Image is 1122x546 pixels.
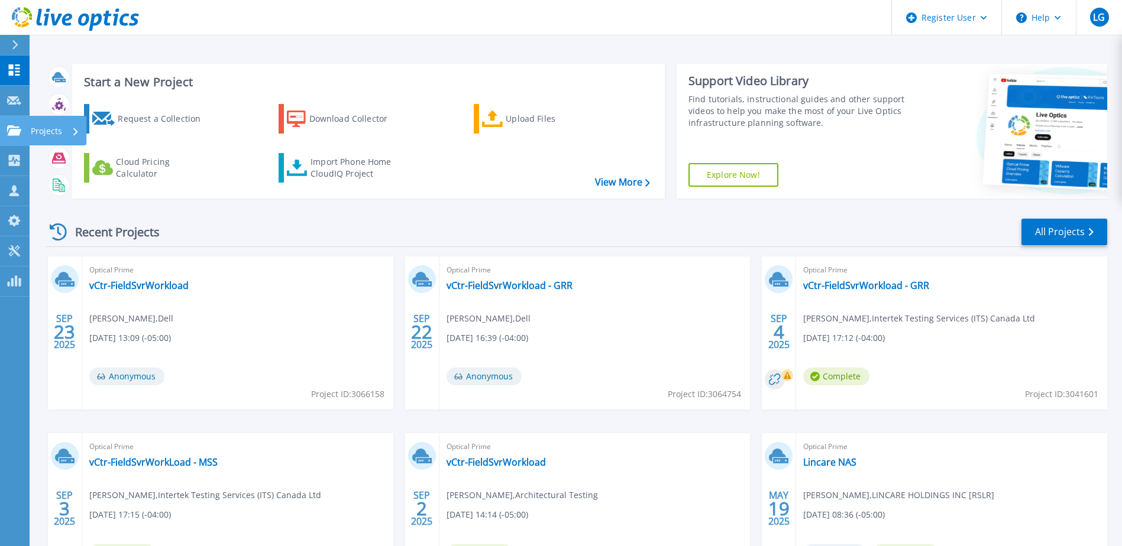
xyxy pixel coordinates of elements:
[59,503,70,513] span: 3
[803,368,869,385] span: Complete
[595,177,650,188] a: View More
[89,279,189,291] a: vCtr-FieldSvrWorkload
[803,456,856,468] a: Lincare NAS
[84,76,649,89] h3: Start a New Project
[89,264,386,277] span: Optical Prime
[447,368,522,385] span: Anonymous
[768,503,790,513] span: 19
[89,312,173,325] span: [PERSON_NAME] , Dell
[447,331,528,344] span: [DATE] 16:39 (-04:00)
[506,107,600,131] div: Upload Files
[688,93,908,129] div: Find tutorials, instructional guides and other support videos to help you make the most of your L...
[447,440,743,453] span: Optical Prime
[279,104,410,134] a: Download Collector
[416,503,427,513] span: 2
[474,104,606,134] a: Upload Files
[447,456,546,468] a: vCtr-FieldSvrWorkload
[803,331,885,344] span: [DATE] 17:12 (-04:00)
[89,508,171,521] span: [DATE] 17:15 (-04:00)
[803,489,994,502] span: [PERSON_NAME] , LINCARE HOLDINGS INC [RSLR]
[1025,388,1098,401] span: Project ID: 3041601
[803,312,1035,325] span: [PERSON_NAME] , Intertek Testing Services (ITS) Canada Ltd
[774,327,784,337] span: 4
[1021,219,1107,245] a: All Projects
[311,388,384,401] span: Project ID: 3066158
[447,489,598,502] span: [PERSON_NAME] , Architectural Testing
[447,508,528,521] span: [DATE] 14:14 (-05:00)
[309,107,404,131] div: Download Collector
[46,217,176,246] div: Recent Projects
[447,312,531,325] span: [PERSON_NAME] , Dell
[54,327,75,337] span: 23
[89,489,321,502] span: [PERSON_NAME] , Intertek Testing Services (ITS) Canada Ltd
[803,508,885,521] span: [DATE] 08:36 (-05:00)
[31,116,62,147] p: Projects
[768,487,790,530] div: MAY 2025
[803,279,929,291] a: vCtr-FieldSvrWorkload - GRR
[53,487,76,530] div: SEP 2025
[768,310,790,353] div: SEP 2025
[803,264,1100,277] span: Optical Prime
[89,368,164,385] span: Anonymous
[116,156,211,180] div: Cloud Pricing Calculator
[447,279,573,291] a: vCtr-FieldSvrWorkload - GRR
[89,331,171,344] span: [DATE] 13:09 (-05:00)
[411,327,432,337] span: 22
[89,440,386,453] span: Optical Prime
[410,310,433,353] div: SEP 2025
[53,310,76,353] div: SEP 2025
[311,156,403,180] div: Import Phone Home CloudIQ Project
[688,163,778,187] a: Explore Now!
[84,104,216,134] a: Request a Collection
[688,73,908,89] div: Support Video Library
[89,456,218,468] a: vCtr-FieldSvrWorkLoad - MSS
[1093,12,1105,22] span: LG
[410,487,433,530] div: SEP 2025
[803,440,1100,453] span: Optical Prime
[447,264,743,277] span: Optical Prime
[668,388,741,401] span: Project ID: 3064754
[118,107,212,131] div: Request a Collection
[84,153,216,183] a: Cloud Pricing Calculator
